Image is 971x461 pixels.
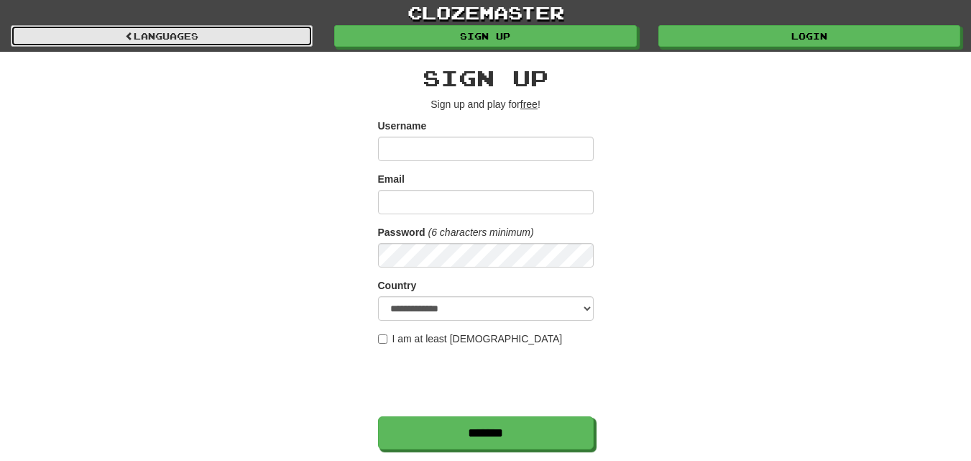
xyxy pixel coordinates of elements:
iframe: reCAPTCHA [378,353,597,409]
a: Sign up [334,25,636,47]
a: Login [658,25,960,47]
em: (6 characters minimum) [428,227,534,238]
label: I am at least [DEMOGRAPHIC_DATA] [378,332,563,346]
p: Sign up and play for ! [378,97,594,111]
label: Password [378,225,425,239]
label: Country [378,278,417,293]
input: I am at least [DEMOGRAPHIC_DATA] [378,334,387,344]
label: Email [378,172,405,186]
a: Languages [11,25,313,47]
u: free [520,99,538,110]
label: Username [378,119,427,133]
h2: Sign up [378,66,594,90]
